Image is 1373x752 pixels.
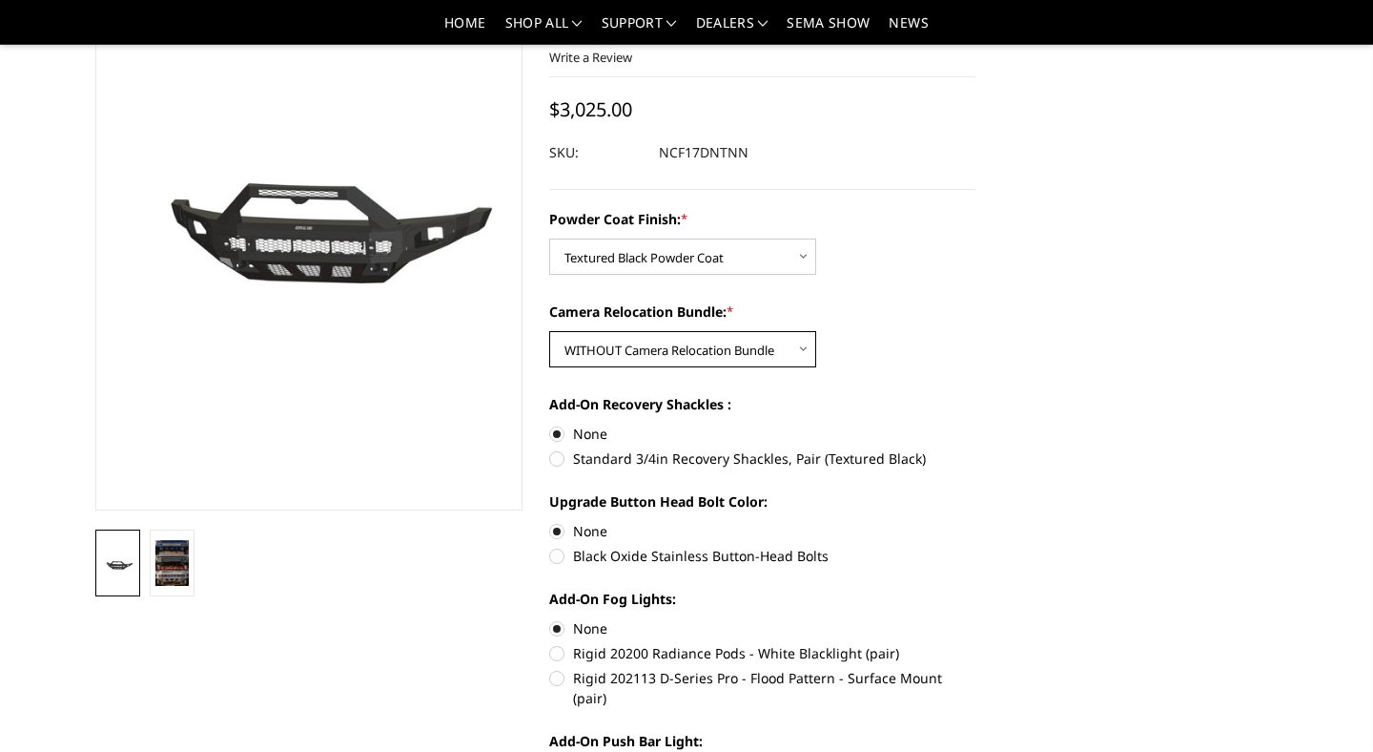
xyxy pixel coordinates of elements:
[549,491,976,512] label: Upgrade Button Head Bolt Color:
[549,589,976,609] label: Add-On Fog Lights:
[696,16,768,44] a: Dealers
[602,16,677,44] a: Support
[549,136,645,170] dt: SKU:
[549,449,976,469] label: Standard 3/4in Recovery Shackles, Pair (Textured Black)
[549,668,976,708] label: Rigid 202113 D-Series Pro - Flood Pattern - Surface Mount (pair)
[787,16,870,44] a: SEMA Show
[549,424,976,444] label: None
[549,49,632,66] a: Write a Review
[549,731,976,751] label: Add-On Push Bar Light:
[549,302,976,322] label: Camera Relocation Bundle:
[549,394,976,414] label: Add-On Recovery Shackles :
[505,16,583,44] a: shop all
[549,521,976,541] label: None
[659,136,748,170] dd: NCF17DNTNN
[549,96,632,122] span: $3,025.00
[1278,660,1373,752] iframe: Chat Widget
[155,540,189,586] img: 2017-2022 Ford F450-550 - Freedom Series - Sport Front Bumper (non-winch)
[549,618,976,638] label: None
[549,643,976,663] label: Rigid 20200 Radiance Pods - White Blacklight (pair)
[549,209,976,229] label: Powder Coat Finish:
[444,16,485,44] a: Home
[101,556,134,573] img: 2017-2022 Ford F450-550 - Freedom Series - Sport Front Bumper (non-winch)
[549,546,976,566] label: Black Oxide Stainless Button-Head Bolts
[889,16,928,44] a: News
